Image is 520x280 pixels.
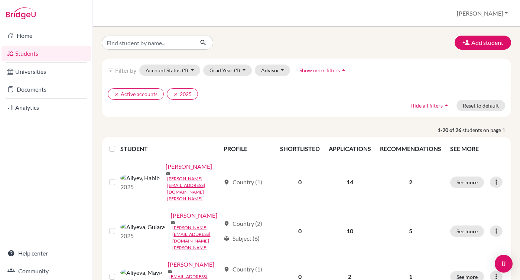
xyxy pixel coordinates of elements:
[168,260,214,269] a: [PERSON_NAME]
[120,182,160,191] p: 2025
[224,234,260,243] div: Subject (6)
[255,65,290,76] button: Advisor
[182,67,188,73] span: (1)
[293,65,354,76] button: Show more filtersarrow_drop_up
[102,36,194,50] input: Find student by name...
[324,207,376,256] td: 10
[114,92,119,97] i: clear
[173,92,178,97] i: clear
[1,82,91,97] a: Documents
[224,178,262,187] div: Country (1)
[224,265,262,274] div: Country (1)
[299,67,340,73] span: Show more filters
[495,255,513,273] div: Open Intercom Messenger
[6,7,36,19] img: Bridge-U
[234,67,240,73] span: (1)
[171,211,217,220] a: [PERSON_NAME]
[450,225,484,237] button: See more
[224,219,262,228] div: Country (2)
[224,266,230,272] span: location_on
[443,102,450,109] i: arrow_drop_up
[167,175,220,202] a: [PERSON_NAME][EMAIL_ADDRESS][DOMAIN_NAME][PERSON_NAME]
[171,220,175,225] span: mail
[120,140,219,158] th: STUDENT
[456,100,505,111] button: Reset to default
[376,140,446,158] th: RECOMMENDATIONS
[1,64,91,79] a: Universities
[203,65,252,76] button: Grad Year(1)
[139,65,200,76] button: Account Status(1)
[168,269,172,274] span: mail
[1,264,91,279] a: Community
[446,140,508,158] th: SEE MORE
[120,223,165,231] img: Aliyeva, Gulara
[1,28,91,43] a: Home
[224,221,230,227] span: location_on
[450,177,484,188] button: See more
[276,158,324,207] td: 0
[462,126,511,134] span: students on page 1
[120,174,160,182] img: Aliyev, Habib
[167,88,198,100] button: clear2025
[120,268,162,277] img: Aliyeva, Maya
[115,67,136,74] span: Filter by
[108,88,164,100] button: clearActive accounts
[120,231,165,240] p: 2025
[438,126,462,134] strong: 1-20 of 26
[455,36,511,50] button: Add student
[380,178,441,187] p: 2
[324,140,376,158] th: APPLICATIONS
[454,6,511,20] button: [PERSON_NAME]
[276,207,324,256] td: 0
[340,66,347,74] i: arrow_drop_up
[166,171,170,176] span: mail
[276,140,324,158] th: SHORTLISTED
[380,227,441,235] p: 5
[404,100,456,111] button: Hide all filtersarrow_drop_up
[1,246,91,261] a: Help center
[219,140,276,158] th: PROFILE
[224,235,230,241] span: local_library
[410,102,443,109] span: Hide all filters
[224,179,230,185] span: location_on
[108,67,114,73] i: filter_list
[1,100,91,115] a: Analytics
[324,158,376,207] td: 14
[166,162,212,171] a: [PERSON_NAME]
[172,224,220,251] a: [PERSON_NAME][EMAIL_ADDRESS][DOMAIN_NAME][PERSON_NAME]
[1,46,91,61] a: Students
